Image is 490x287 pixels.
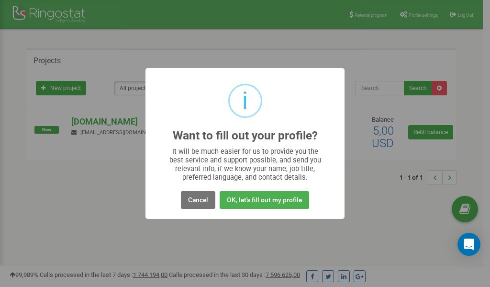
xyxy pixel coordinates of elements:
[173,129,318,142] h2: Want to fill out your profile?
[242,85,248,116] div: i
[220,191,309,209] button: OK, let's fill out my profile
[181,191,215,209] button: Cancel
[457,233,480,256] div: Open Intercom Messenger
[165,147,326,182] div: It will be much easier for us to provide you the best service and support possible, and send you ...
